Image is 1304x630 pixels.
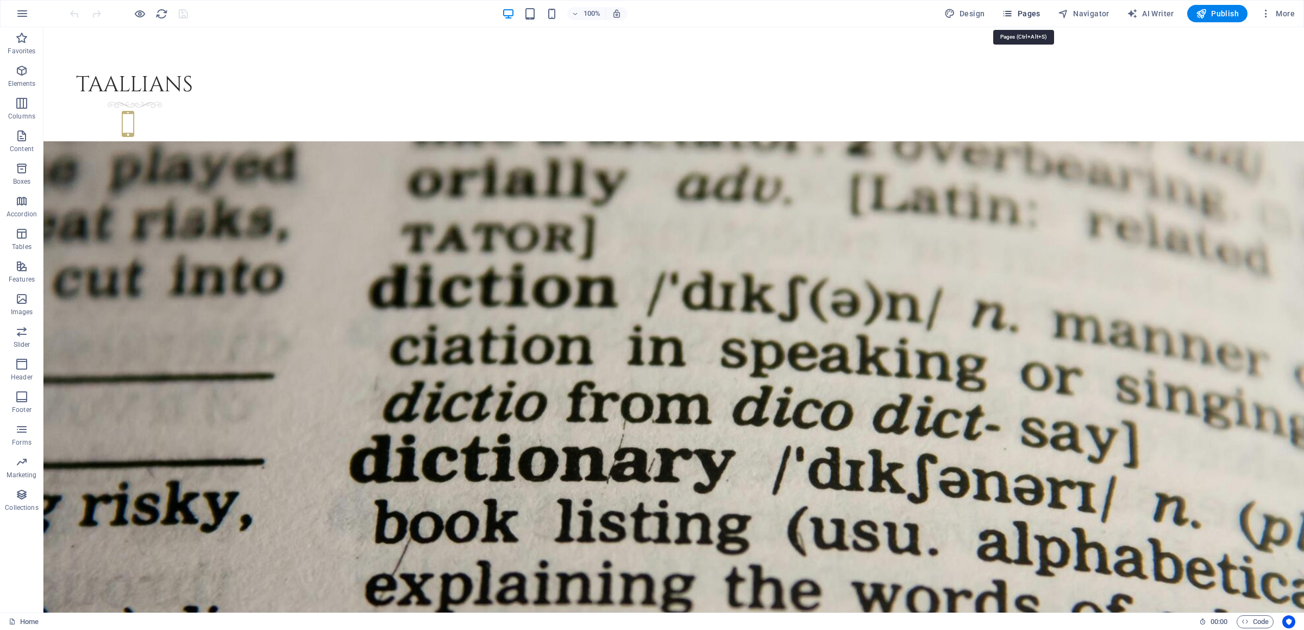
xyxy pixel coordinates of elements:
span: Publish [1196,8,1239,19]
a: Click to cancel selection. Double-click to open Pages [9,615,39,628]
span: 00 00 [1211,615,1227,628]
button: More [1256,5,1299,22]
p: Collections [5,503,38,512]
i: On resize automatically adjust zoom level to fit chosen device. [612,9,622,18]
span: Design [944,8,985,19]
p: Elements [8,79,36,88]
p: Favorites [8,47,35,55]
p: Features [9,275,35,284]
span: Code [1242,615,1269,628]
button: Navigator [1054,5,1114,22]
div: Design (Ctrl+Alt+Y) [940,5,989,22]
p: Header [11,373,33,382]
button: reload [155,7,168,20]
h6: 100% [584,7,601,20]
p: Columns [8,112,35,121]
span: : [1218,617,1220,626]
span: Pages [1002,8,1040,19]
button: Click here to leave preview mode and continue editing [133,7,146,20]
span: More [1261,8,1295,19]
p: Slider [14,340,30,349]
span: Navigator [1058,8,1109,19]
p: Footer [12,406,32,414]
button: Design [940,5,989,22]
p: Tables [12,242,32,251]
button: Usercentrics [1282,615,1295,628]
p: Content [10,145,34,153]
p: Boxes [13,177,31,186]
button: Code [1237,615,1274,628]
button: 100% [567,7,606,20]
p: Forms [12,438,32,447]
p: Marketing [7,471,36,479]
button: AI Writer [1123,5,1178,22]
i: Reload page [155,8,168,20]
button: Publish [1187,5,1247,22]
h6: Session time [1199,615,1228,628]
button: Pages [998,5,1044,22]
p: Images [11,308,33,316]
p: Accordion [7,210,37,219]
span: AI Writer [1127,8,1174,19]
